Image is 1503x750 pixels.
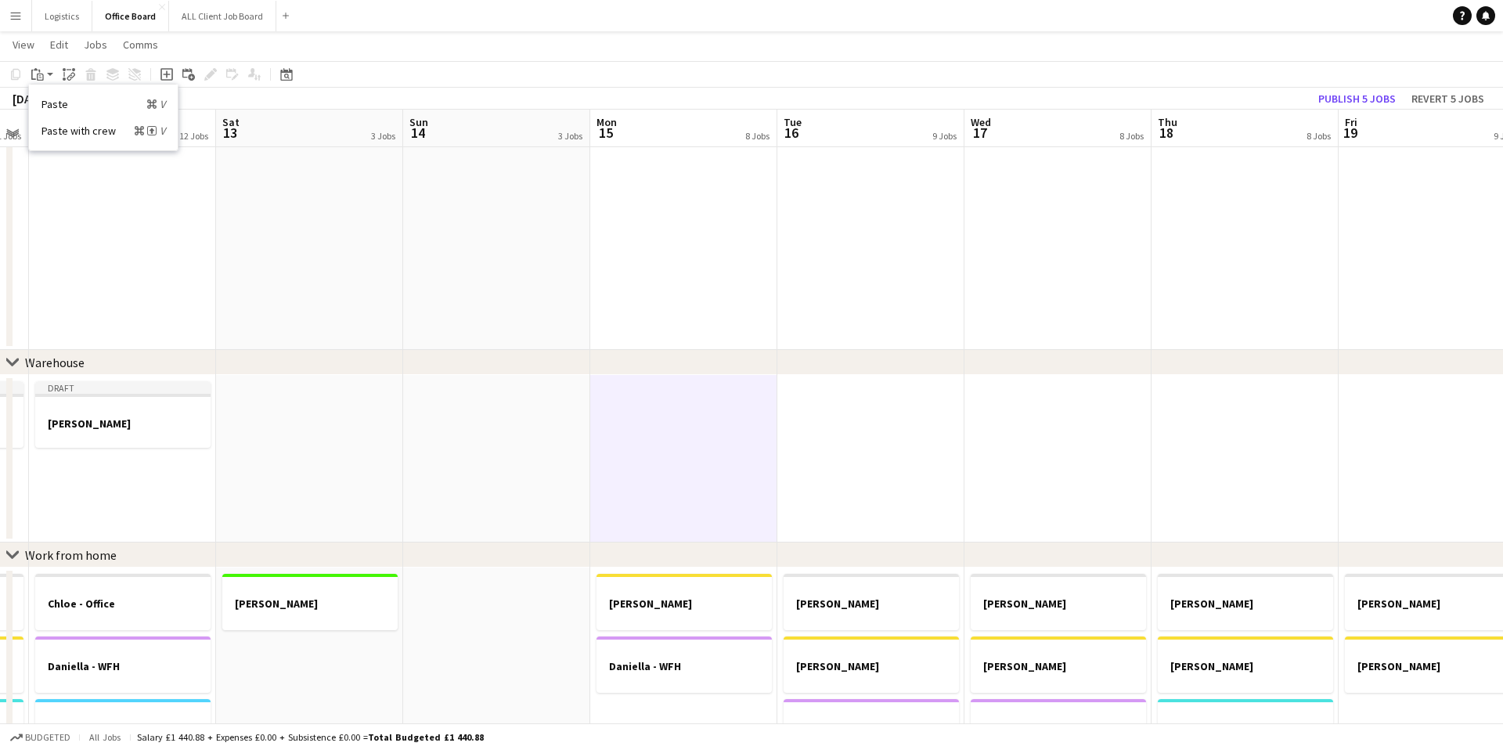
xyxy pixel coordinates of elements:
app-job-card: Chloe - Office [35,574,211,630]
h3: [PERSON_NAME] [1158,722,1333,736]
span: All jobs [86,731,124,743]
app-job-card: [PERSON_NAME] [971,574,1146,630]
h3: [PERSON_NAME] [222,597,398,611]
h3: [PERSON_NAME] [971,597,1146,611]
app-job-card: Draft[PERSON_NAME] [35,381,211,448]
button: Publish 5 jobs [1312,88,1402,109]
div: 8 Jobs [745,130,770,142]
h3: [PERSON_NAME] [784,597,959,611]
span: Sun [409,115,428,129]
app-job-card: [PERSON_NAME] [971,636,1146,693]
span: Tue [784,115,802,129]
h3: [PERSON_NAME] [597,597,772,611]
div: 8 Jobs [1307,130,1331,142]
h3: [PERSON_NAME] [784,659,959,673]
div: 3 Jobs [371,130,395,142]
span: View [13,38,34,52]
span: Fri [1345,115,1357,129]
span: Edit [50,38,68,52]
div: [DATE] [13,91,49,106]
div: 9 Jobs [932,130,957,142]
i: V [160,124,165,138]
h3: Daniella - WFH [35,659,211,673]
span: Budgeted [25,732,70,743]
span: 14 [407,124,428,142]
span: 17 [968,124,991,142]
span: 16 [781,124,802,142]
span: Jobs [84,38,107,52]
button: Office Board [92,1,169,31]
span: Wed [971,115,991,129]
a: Paste with crew [41,124,165,138]
a: View [6,34,41,55]
div: Work from home [25,547,117,563]
a: Edit [44,34,74,55]
span: Thu [1158,115,1177,129]
div: 8 Jobs [1119,130,1144,142]
span: Comms [123,38,158,52]
a: Paste [41,97,165,111]
h3: Chloe - Office [35,597,211,611]
button: ALL Client Job Board [169,1,276,31]
a: Comms [117,34,164,55]
div: Warehouse [25,355,85,370]
h3: [PERSON_NAME] [971,659,1146,673]
button: Logistics [32,1,92,31]
div: 3 Jobs [558,130,582,142]
a: Jobs [77,34,114,55]
button: Budgeted [8,729,73,746]
app-job-card: [PERSON_NAME] [222,574,398,630]
i: V [160,97,165,111]
h3: Daniella - WFH [784,722,959,736]
button: Revert 5 jobs [1405,88,1490,109]
span: 15 [594,124,617,142]
span: 19 [1343,124,1357,142]
span: 13 [220,124,240,142]
h3: [PERSON_NAME] [35,722,211,736]
app-job-card: Daniella - WFH [35,636,211,693]
h3: [PERSON_NAME] [35,416,211,431]
div: 12 Jobs [179,130,208,142]
div: Draft [35,381,211,394]
span: Sat [222,115,240,129]
app-job-card: [PERSON_NAME] [784,574,959,630]
div: Salary £1 440.88 + Expenses £0.00 + Subsistence £0.00 = [137,731,484,743]
span: Total Budgeted £1 440.88 [368,731,484,743]
app-job-card: [PERSON_NAME] [597,574,772,630]
app-job-card: [PERSON_NAME] [1158,636,1333,693]
span: 18 [1155,124,1177,142]
h3: [PERSON_NAME] [1158,597,1333,611]
h3: Daniella - WFH [971,722,1146,736]
h3: Daniella - WFH [597,659,772,673]
app-job-card: Daniella - WFH [597,636,772,693]
app-job-card: [PERSON_NAME] [784,636,959,693]
app-job-card: [PERSON_NAME] [1158,574,1333,630]
h3: [PERSON_NAME] [1158,659,1333,673]
span: Mon [597,115,617,129]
